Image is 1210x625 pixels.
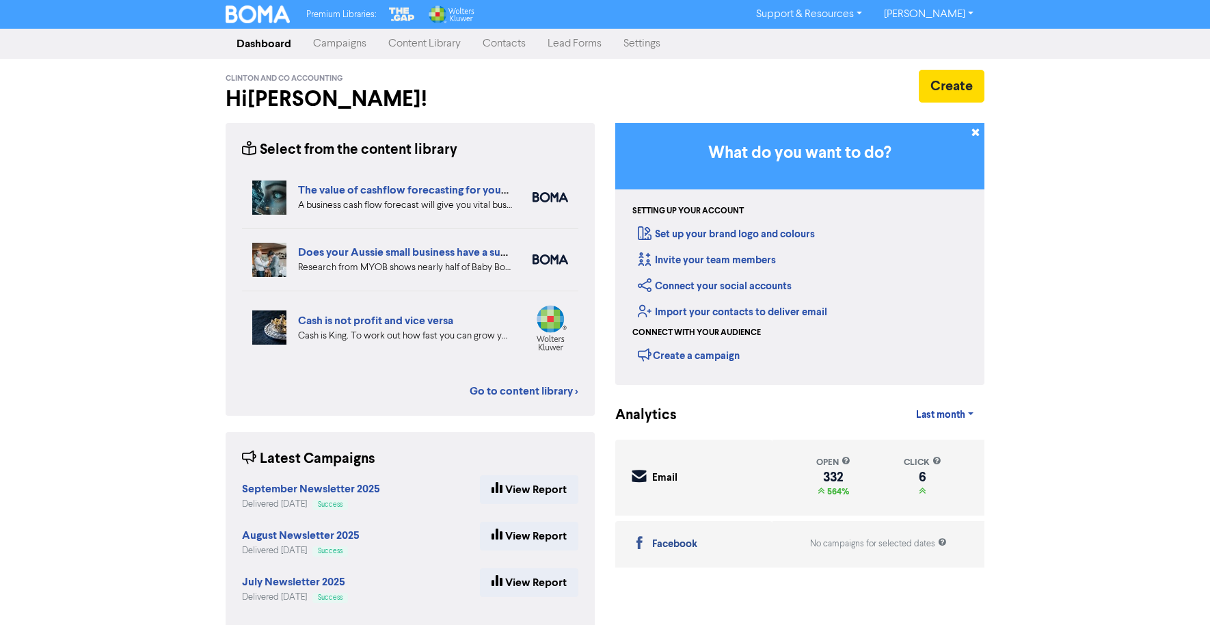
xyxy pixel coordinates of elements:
[318,548,342,555] span: Success
[387,5,417,23] img: The Gap
[615,123,984,385] div: Getting Started in BOMA
[242,577,345,588] a: July Newsletter 2025
[824,486,849,497] span: 564%
[652,537,697,553] div: Facebook
[242,544,360,557] div: Delivered [DATE]
[632,205,744,217] div: Setting up your account
[810,537,947,550] div: No campaigns for selected dates
[242,484,380,495] a: September Newsletter 2025
[470,383,578,399] a: Go to content library >
[613,30,671,57] a: Settings
[298,329,512,343] div: Cash is King. To work out how fast you can grow your business, you need to look at your projected...
[537,30,613,57] a: Lead Forms
[816,456,850,469] div: open
[242,529,360,542] strong: August Newsletter 2025
[226,74,343,83] span: Clinton and Co Accounting
[638,345,740,365] div: Create a campaign
[242,482,380,496] strong: September Newsletter 2025
[298,198,512,213] div: A business cash flow forecast will give you vital business intelligence to help you scenario-plan...
[242,139,457,161] div: Select from the content library
[472,30,537,57] a: Contacts
[306,10,376,19] span: Premium Libraries:
[905,401,984,429] a: Last month
[615,405,660,426] div: Analytics
[919,70,984,103] button: Create
[226,30,302,57] a: Dashboard
[652,470,677,486] div: Email
[298,261,512,275] div: Research from MYOB shows nearly half of Baby Boomer business owners are planning to exit in the n...
[480,568,578,597] a: View Report
[226,86,595,112] h2: Hi [PERSON_NAME] !
[226,5,290,23] img: BOMA Logo
[632,327,761,339] div: Connect with your audience
[480,475,578,504] a: View Report
[298,314,453,328] a: Cash is not profit and vice versa
[816,472,850,483] div: 332
[533,192,568,202] img: boma_accounting
[242,591,348,604] div: Delivered [DATE]
[904,472,941,483] div: 6
[638,280,792,293] a: Connect your social accounts
[242,575,345,589] strong: July Newsletter 2025
[377,30,472,57] a: Content Library
[242,449,375,470] div: Latest Campaigns
[1142,559,1210,625] iframe: Chat Widget
[318,594,342,601] span: Success
[904,456,941,469] div: click
[242,531,360,542] a: August Newsletter 2025
[873,3,984,25] a: [PERSON_NAME]
[302,30,377,57] a: Campaigns
[638,228,815,241] a: Set up your brand logo and colours
[298,183,550,197] a: The value of cashflow forecasting for your business
[636,144,964,163] h3: What do you want to do?
[427,5,474,23] img: Wolters Kluwer
[533,305,568,351] img: wolterskluwer
[298,245,572,259] a: Does your Aussie small business have a succession plan?
[242,498,380,511] div: Delivered [DATE]
[638,306,827,319] a: Import your contacts to deliver email
[745,3,873,25] a: Support & Resources
[480,522,578,550] a: View Report
[638,254,776,267] a: Invite your team members
[533,254,568,265] img: boma
[318,501,342,508] span: Success
[916,409,965,421] span: Last month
